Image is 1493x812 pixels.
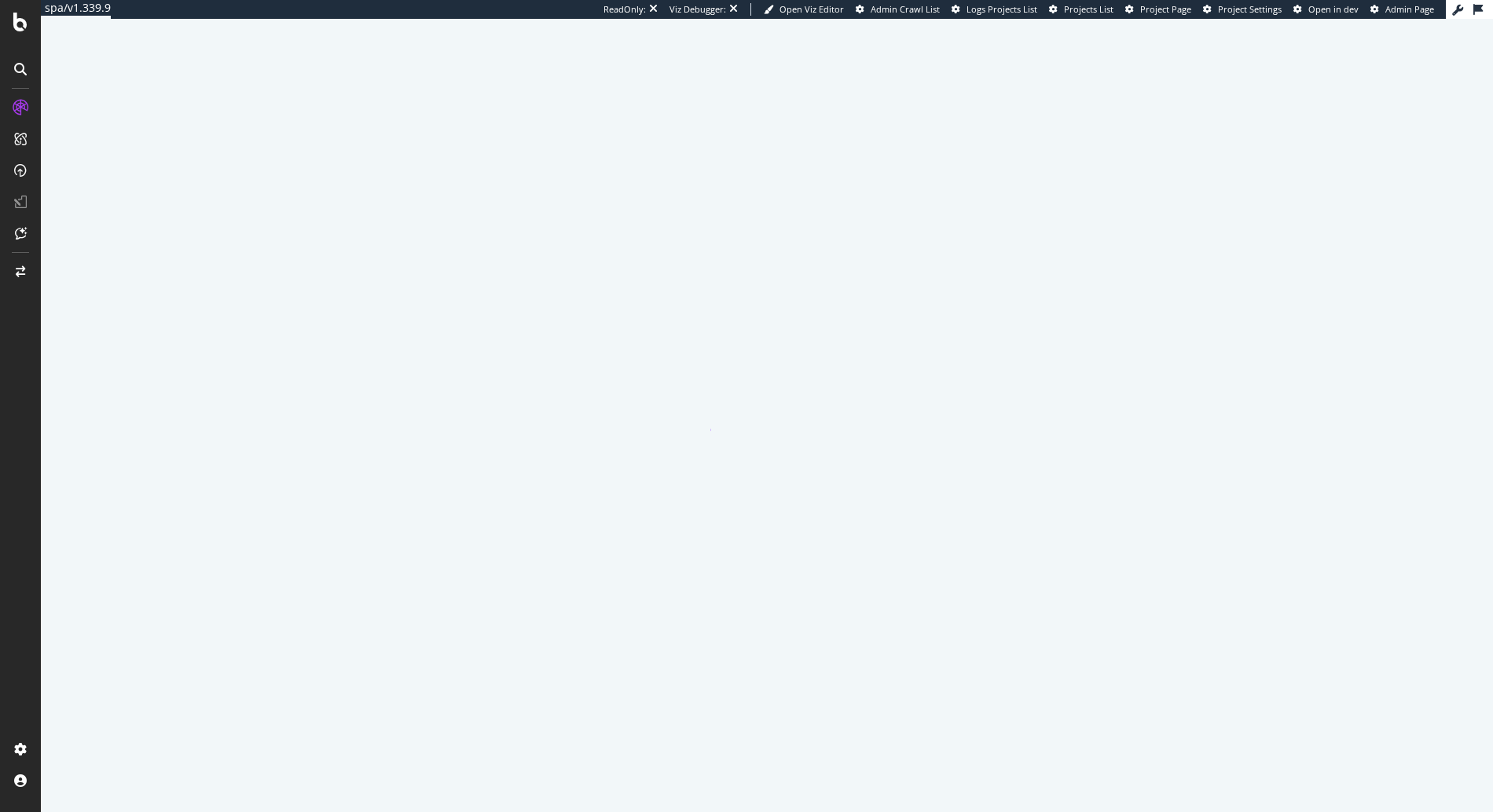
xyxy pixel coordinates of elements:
a: Logs Projects List [952,3,1037,16]
a: Project Page [1125,3,1191,16]
a: Admin Page [1370,3,1434,16]
a: Admin Crawl List [856,3,940,16]
span: Admin Page [1385,3,1434,15]
span: Open Viz Editor [780,3,844,15]
span: Projects List [1064,3,1113,15]
div: Viz Debugger: [669,3,726,16]
div: ReadOnly: [603,3,646,16]
span: Admin Crawl List [871,3,940,15]
a: Projects List [1049,3,1113,16]
a: Open Viz Editor [764,3,844,16]
span: Open in dev [1308,3,1359,15]
span: Logs Projects List [967,3,1037,15]
a: Open in dev [1293,3,1359,16]
div: animation [710,375,824,431]
span: Project Settings [1218,3,1282,15]
span: Project Page [1140,3,1191,15]
a: Project Settings [1203,3,1282,16]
